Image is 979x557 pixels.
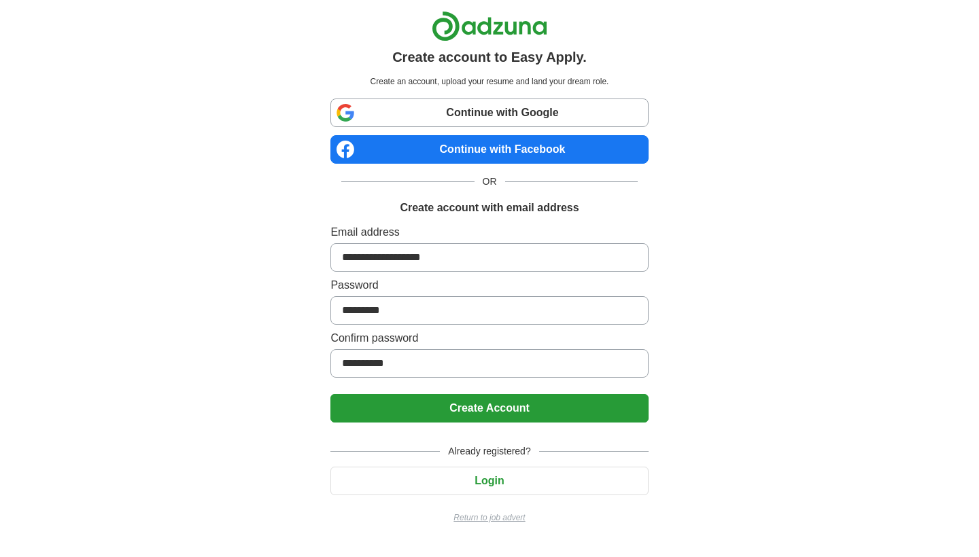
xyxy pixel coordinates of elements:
span: Already registered? [440,444,538,459]
label: Email address [330,224,648,240]
button: Create Account [330,394,648,423]
p: Create an account, upload your resume and land your dream role. [333,75,645,88]
h1: Create account to Easy Apply. [392,47,587,67]
label: Password [330,277,648,293]
img: Adzuna logo [432,11,547,41]
a: Return to job advert [330,511,648,524]
label: Confirm password [330,330,648,346]
a: Continue with Facebook [330,135,648,164]
a: Continue with Google [330,98,648,127]
button: Login [330,467,648,495]
h1: Create account with email address [400,200,579,216]
a: Login [330,475,648,486]
span: OR [475,175,505,189]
